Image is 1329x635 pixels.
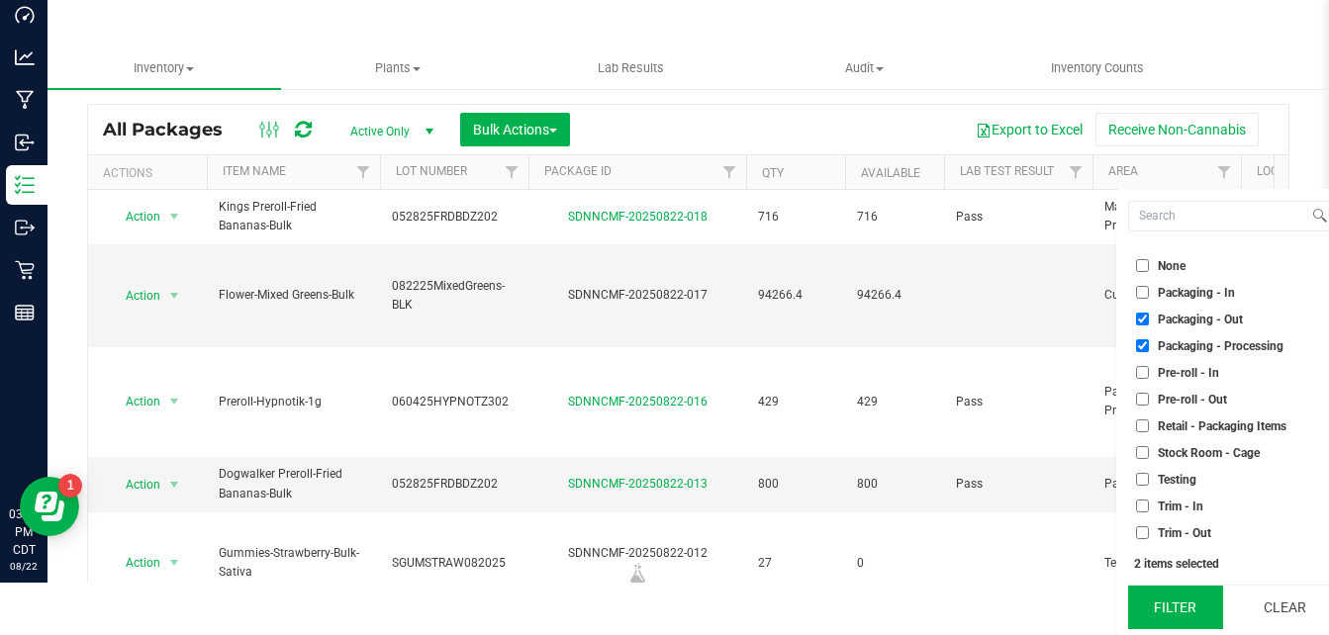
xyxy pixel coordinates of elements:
[162,388,187,415] span: select
[525,544,749,583] div: SDNNCMF-20250822-012
[47,47,281,89] a: Inventory
[525,563,749,583] div: Lab Sample
[1158,287,1235,299] span: Packaging - In
[1108,164,1138,178] a: Area
[1129,202,1308,230] input: Search
[496,155,528,189] a: Filter
[392,393,517,411] span: 060425HYPNOTZ302
[162,549,187,577] span: select
[108,203,161,230] span: Action
[1158,527,1211,539] span: Trim - Out
[460,113,570,146] button: Bulk Actions
[219,393,368,411] span: Preroll-Hypnotik-1g
[758,554,833,573] span: 27
[1104,286,1229,305] span: Cure Room
[15,175,35,195] inline-svg: Inventory
[1104,198,1229,235] span: Machine Trim Room - Preroll
[108,471,161,499] span: Action
[1158,394,1227,406] span: Pre-roll - Out
[857,393,932,411] span: 429
[392,277,517,315] span: 082225MixedGreens-BLK
[1158,447,1260,459] span: Stock Room - Cage
[219,286,368,305] span: Flower-Mixed Greens-Bulk
[981,47,1214,89] a: Inventory Counts
[1158,367,1219,379] span: Pre-roll - In
[9,559,39,574] p: 08/22
[1136,313,1149,325] input: Packaging - Out
[347,155,380,189] a: Filter
[1208,155,1241,189] a: Filter
[219,465,368,502] span: Dogwalker Preroll-Fried Bananas-Bulk
[15,47,35,67] inline-svg: Analytics
[544,164,612,178] a: Package ID
[713,155,746,189] a: Filter
[861,166,920,180] a: Available
[956,393,1081,411] span: Pass
[1136,339,1149,352] input: Packaging - Processing
[1136,366,1149,379] input: Pre-roll - In
[758,208,833,227] span: 716
[392,208,517,227] span: 052825FRDBDZ202
[162,282,187,310] span: select
[15,218,35,237] inline-svg: Outbound
[857,475,932,494] span: 800
[9,505,39,559] p: 03:16 PM CDT
[963,113,1095,146] button: Export to Excel
[1060,155,1092,189] a: Filter
[525,286,749,305] div: SDNNCMF-20250822-017
[1257,164,1312,178] a: Location
[1024,59,1171,77] span: Inventory Counts
[396,164,467,178] a: Lot Number
[1136,259,1149,272] input: None
[515,47,748,89] a: Lab Results
[223,164,286,178] a: Item Name
[1158,420,1286,432] span: Retail - Packaging Items
[392,475,517,494] span: 052825FRDBDZ202
[162,203,187,230] span: select
[1104,383,1229,420] span: Packaging - Processing
[108,282,161,310] span: Action
[15,303,35,322] inline-svg: Reports
[103,119,242,140] span: All Packages
[47,59,281,77] span: Inventory
[219,544,368,582] span: Gummies-Strawberry-Bulk-Sativa
[20,477,79,536] iframe: Resource center
[762,166,784,180] a: Qty
[747,47,981,89] a: Audit
[1134,557,1326,571] div: 2 items selected
[392,554,517,573] span: SGUMSTRAW082025
[1136,419,1149,432] input: Retail - Packaging Items
[103,166,199,180] div: Actions
[58,474,82,498] iframe: Resource center unread badge
[1095,113,1259,146] button: Receive Non-Cannabis
[1136,286,1149,299] input: Packaging - In
[1158,500,1203,512] span: Trim - In
[1104,554,1229,573] span: Testing
[1158,474,1196,486] span: Testing
[857,554,932,573] span: 0
[15,133,35,152] inline-svg: Inbound
[1104,475,1229,494] span: Packaging - In
[857,208,932,227] span: 716
[15,260,35,280] inline-svg: Retail
[1158,260,1186,272] span: None
[758,475,833,494] span: 800
[960,164,1054,178] a: Lab Test Result
[568,477,708,491] a: SDNNCMF-20250822-013
[282,59,514,77] span: Plants
[956,208,1081,227] span: Pass
[1158,314,1243,325] span: Packaging - Out
[857,286,932,305] span: 94266.4
[15,90,35,110] inline-svg: Manufacturing
[108,388,161,415] span: Action
[15,5,35,25] inline-svg: Dashboard
[1128,586,1223,629] button: Filter
[1136,526,1149,539] input: Trim - Out
[1136,499,1149,512] input: Trim - In
[108,549,161,577] span: Action
[571,59,691,77] span: Lab Results
[1158,340,1283,352] span: Packaging - Processing
[281,47,515,89] a: Plants
[568,395,708,408] a: SDNNCMF-20250822-016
